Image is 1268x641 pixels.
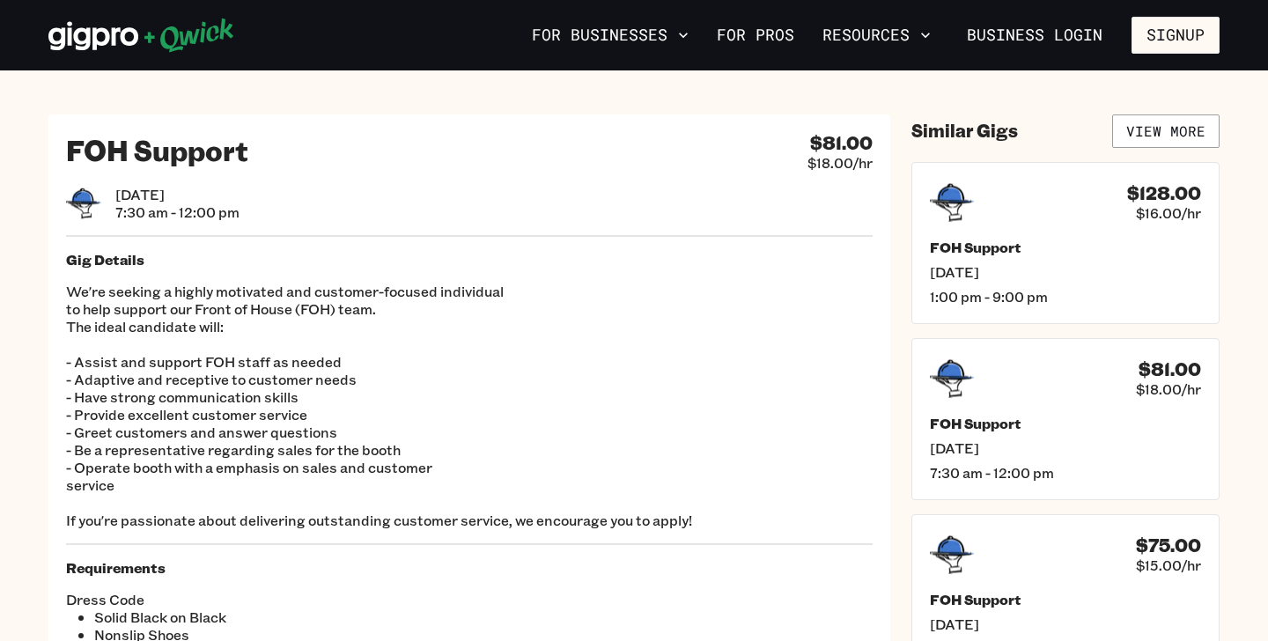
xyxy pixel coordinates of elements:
a: View More [1112,114,1220,148]
span: $18.00/hr [807,154,873,172]
span: [DATE] [930,439,1201,457]
h4: $81.00 [1139,358,1201,380]
li: Solid Black on Black [94,608,469,626]
span: 7:30 am - 12:00 pm [115,203,240,221]
h5: Gig Details [66,251,873,269]
button: For Businesses [525,20,696,50]
h2: FOH Support [66,132,248,167]
h4: $81.00 [810,132,873,154]
span: $16.00/hr [1136,204,1201,222]
button: Signup [1132,17,1220,54]
a: $128.00$16.00/hrFOH Support[DATE]1:00 pm - 9:00 pm [911,162,1220,324]
a: For Pros [710,20,801,50]
h4: Similar Gigs [911,120,1018,142]
h5: Requirements [66,559,873,577]
h4: $128.00 [1127,182,1201,204]
h5: FOH Support [930,239,1201,256]
p: We're seeking a highly motivated and customer-focused individual to help support our Front of Hou... [66,283,873,529]
span: 7:30 am - 12:00 pm [930,464,1201,482]
span: $18.00/hr [1136,380,1201,398]
h5: FOH Support [930,415,1201,432]
span: [DATE] [930,615,1201,633]
span: [DATE] [115,186,240,203]
a: $81.00$18.00/hrFOH Support[DATE]7:30 am - 12:00 pm [911,338,1220,500]
span: $15.00/hr [1136,556,1201,574]
button: Resources [815,20,938,50]
h4: $75.00 [1136,534,1201,556]
h5: FOH Support [930,591,1201,608]
span: Dress Code [66,591,469,608]
span: 1:00 pm - 9:00 pm [930,288,1201,306]
span: [DATE] [930,263,1201,281]
a: Business Login [952,17,1117,54]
